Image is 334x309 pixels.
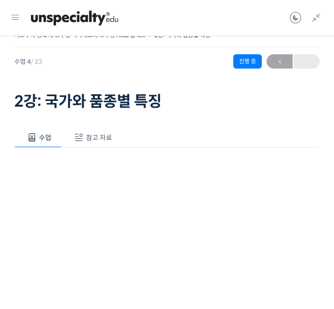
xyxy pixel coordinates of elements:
[86,133,112,142] span: 참고 자료
[267,54,293,69] a: ←이전
[14,92,320,110] h1: 2강: 국가와 품종별 특징
[233,54,262,69] div: 진행 중
[31,58,42,66] span: / 23
[39,133,51,142] span: 수업
[267,55,293,68] span: ←
[14,59,42,65] span: 수업 4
